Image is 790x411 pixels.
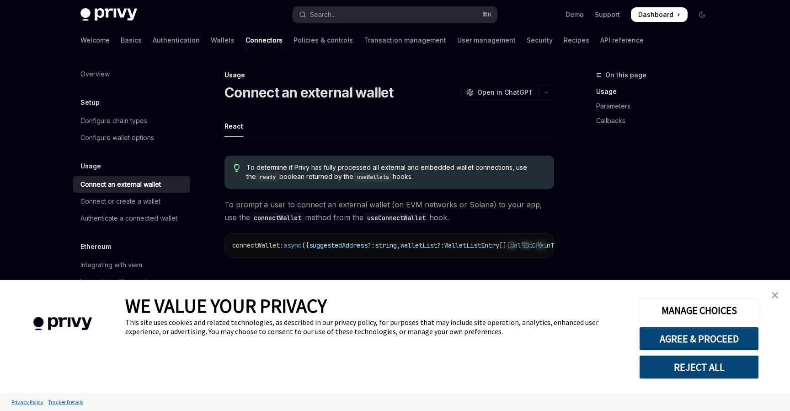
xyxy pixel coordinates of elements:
a: Transaction management [364,29,446,51]
a: Support [595,10,620,19]
h5: Ethereum [80,241,111,252]
a: User management [457,29,516,51]
a: Configure chain types [73,113,190,129]
span: ?: [437,241,444,249]
img: company logo [14,304,112,344]
span: On this page [605,70,646,81]
a: Tracker Details [46,394,85,410]
div: Integrating with viem [80,260,142,270]
button: AGREE & PROCEED [639,327,759,351]
h1: Connect an external wallet [224,84,394,101]
span: To prompt a user to connect an external wallet (on EVM networks or Solana) to your app, use the m... [224,198,554,224]
a: Basics [121,29,142,51]
button: MANAGE CHOICES [639,298,759,322]
svg: Tip [234,164,240,172]
span: ?: [368,241,375,249]
span: string [375,241,397,249]
a: API reference [600,29,644,51]
a: Connect or create a wallet [73,193,190,210]
span: WE VALUE YOUR PRIVACY [125,294,327,318]
div: Configure chain types [80,115,147,126]
div: Search... [310,9,336,20]
a: Security [527,29,553,51]
span: ⌘ K [482,11,492,18]
a: Dashboard [631,7,688,22]
button: REJECT ALL [639,355,759,379]
code: useWallets [353,173,393,182]
div: This site uses cookies and related technologies, as described in our privacy policy, for purposes... [125,318,625,336]
div: Overview [80,69,110,80]
a: Parameters [596,99,717,114]
img: dark logo [80,8,137,21]
a: close banner [766,286,784,304]
button: Ask AI [534,239,546,251]
a: Authentication [153,29,200,51]
a: Authenticate a connected wallet [73,210,190,227]
span: : [280,241,283,249]
div: Integrating with wagmi [80,276,147,287]
span: suggestedAddress [309,241,368,249]
a: Privacy Policy [9,394,46,410]
button: Copy the contents from the code block [520,239,532,251]
h5: Setup [80,97,100,108]
code: ready [256,173,279,182]
span: To determine if Privy has fully processed all external and embedded wallet connections, use the b... [246,163,545,182]
h5: Usage [80,161,101,172]
span: WalletListEntry [444,241,499,249]
a: Policies & controls [294,29,353,51]
a: Overview [73,66,190,82]
a: Connectors [246,29,283,51]
span: , [397,241,400,249]
a: Configure wallet options [73,130,190,146]
div: Configure wallet options [80,132,154,143]
a: Usage [596,84,717,99]
a: Wallets [211,29,235,51]
span: [], [499,241,510,249]
button: Open search [293,6,497,23]
div: Usage [224,70,554,80]
button: Report incorrect code [505,239,517,251]
a: Recipes [564,29,589,51]
span: ({ [302,241,309,249]
span: Usage [224,280,252,292]
span: walletList [400,241,437,249]
span: async [283,241,302,249]
a: Welcome [80,29,110,51]
a: Connect an external wallet [73,176,190,193]
div: React [224,115,243,137]
div: Connect or create a wallet [80,196,160,207]
code: connectWallet [250,213,305,223]
button: Open in ChatGPT [460,85,539,100]
button: Toggle dark mode [695,7,710,22]
span: connectWallet [232,241,280,249]
span: Dashboard [638,10,673,19]
a: Callbacks [596,114,717,128]
a: Integrating with wagmi [73,274,190,290]
a: Demo [566,10,584,19]
code: useConnectWallet [363,213,429,223]
img: close banner [772,292,778,298]
div: Authenticate a connected wallet [80,213,177,224]
div: Connect an external wallet [80,179,161,190]
a: Integrating with viem [73,257,190,273]
span: Open in ChatGPT [477,88,533,97]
